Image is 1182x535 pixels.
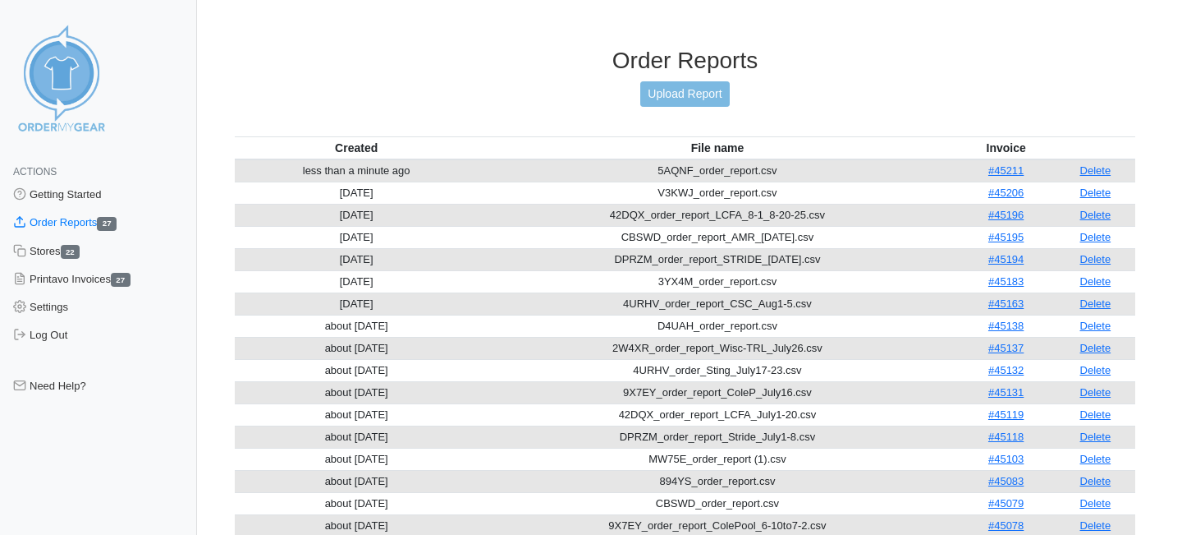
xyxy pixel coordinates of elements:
[478,359,956,381] td: 4URHV_order_Sting_July17-23.csv
[235,359,478,381] td: about [DATE]
[640,81,729,107] a: Upload Report
[478,270,956,293] td: 3YX4M_order_report.csv
[478,293,956,315] td: 4URHV_order_report_CSC_Aug1-5.csv
[235,337,478,359] td: about [DATE]
[988,320,1024,332] a: #45138
[988,297,1024,310] a: #45163
[1080,364,1111,376] a: Delete
[478,136,956,159] th: File name
[478,492,956,514] td: CBSWD_order_report.csv
[988,342,1024,354] a: #45137
[478,448,956,470] td: MW75E_order_report (1).csv
[478,248,956,270] td: DPRZM_order_report_STRIDE_[DATE].csv
[13,166,57,178] span: Actions
[235,182,478,204] td: [DATE]
[1080,342,1111,354] a: Delete
[1080,386,1111,399] a: Delete
[97,217,117,231] span: 27
[988,364,1024,376] a: #45132
[988,497,1024,510] a: #45079
[1080,408,1111,421] a: Delete
[478,381,956,404] td: 9X7EY_order_report_ColeP_July16.csv
[235,426,478,448] td: about [DATE]
[988,275,1024,288] a: #45183
[235,448,478,470] td: about [DATE]
[988,231,1024,243] a: #45195
[1080,497,1111,510] a: Delete
[1080,297,1111,310] a: Delete
[988,475,1024,487] a: #45083
[1080,453,1111,465] a: Delete
[1080,164,1111,177] a: Delete
[988,187,1024,199] a: #45206
[235,404,478,426] td: about [DATE]
[1080,431,1111,443] a: Delete
[1080,320,1111,332] a: Delete
[478,426,956,448] td: DPRZM_order_report_Stride_July1-8.csv
[478,404,956,426] td: 42DQX_order_report_LCFA_July1-20.csv
[235,136,478,159] th: Created
[61,245,80,259] span: 22
[235,270,478,293] td: [DATE]
[988,431,1024,443] a: #45118
[478,470,956,492] td: 894YS_order_report.csv
[478,159,956,182] td: 5AQNF_order_report.csv
[957,136,1056,159] th: Invoice
[988,386,1024,399] a: #45131
[1080,475,1111,487] a: Delete
[235,226,478,248] td: [DATE]
[988,253,1024,265] a: #45194
[1080,519,1111,532] a: Delete
[988,408,1024,421] a: #45119
[111,273,131,287] span: 27
[988,519,1024,532] a: #45078
[235,47,1135,75] h3: Order Reports
[988,453,1024,465] a: #45103
[235,204,478,226] td: [DATE]
[235,492,478,514] td: about [DATE]
[478,204,956,226] td: 42DQX_order_report_LCFA_8-1_8-20-25.csv
[478,182,956,204] td: V3KWJ_order_report.csv
[1080,231,1111,243] a: Delete
[478,315,956,337] td: D4UAH_order_report.csv
[1080,275,1111,288] a: Delete
[235,381,478,404] td: about [DATE]
[235,315,478,337] td: about [DATE]
[988,164,1024,177] a: #45211
[1080,209,1111,221] a: Delete
[1080,187,1111,199] a: Delete
[1080,253,1111,265] a: Delete
[235,470,478,492] td: about [DATE]
[235,293,478,315] td: [DATE]
[478,337,956,359] td: 2W4XR_order_report_Wisc-TRL_July26.csv
[235,159,478,182] td: less than a minute ago
[478,226,956,248] td: CBSWD_order_report_AMR_[DATE].csv
[988,209,1024,221] a: #45196
[235,248,478,270] td: [DATE]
